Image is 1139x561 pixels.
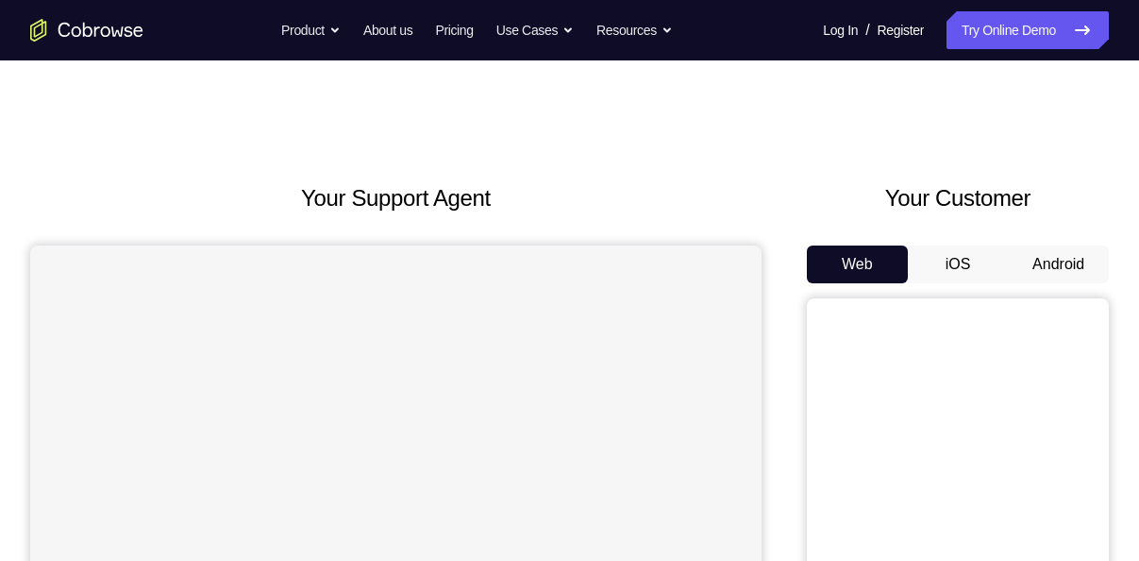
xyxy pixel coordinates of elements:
h2: Your Customer [807,181,1109,215]
button: Resources [596,11,673,49]
button: iOS [908,246,1009,283]
button: Use Cases [496,11,574,49]
h2: Your Support Agent [30,181,762,215]
a: Register [878,11,924,49]
a: About us [363,11,412,49]
a: Go to the home page [30,19,143,42]
a: Pricing [435,11,473,49]
a: Log In [823,11,858,49]
a: Try Online Demo [946,11,1109,49]
button: Product [281,11,341,49]
button: Web [807,246,908,283]
span: / [865,19,869,42]
button: Android [1008,246,1109,283]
